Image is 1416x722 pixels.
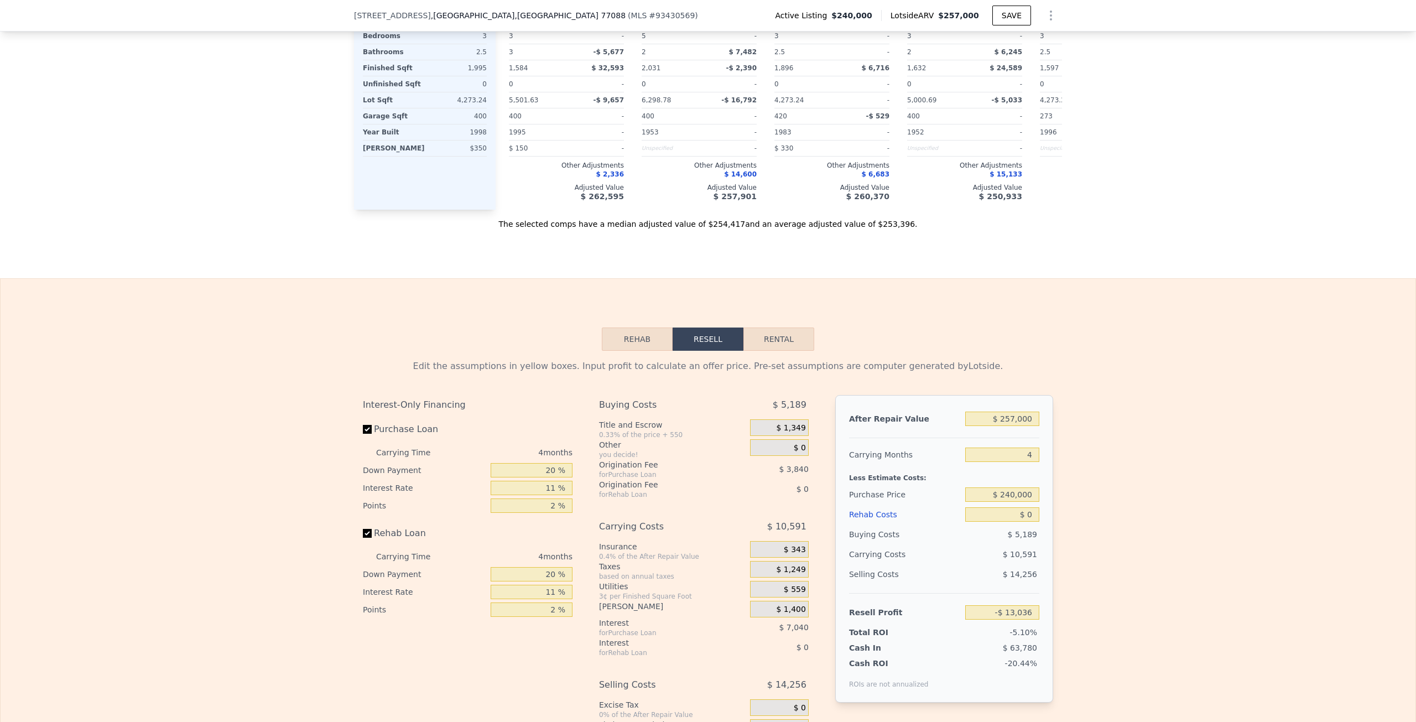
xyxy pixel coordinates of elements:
[938,11,979,20] span: $257,000
[594,96,624,104] span: -$ 9,657
[363,76,423,92] div: Unfinished Sqft
[849,465,1039,485] div: Less Estimate Costs:
[569,141,624,156] div: -
[363,141,425,156] div: [PERSON_NAME]
[649,11,695,20] span: # 93430569
[363,28,423,44] div: Bedrooms
[907,44,962,60] div: 2
[599,561,746,572] div: Taxes
[599,601,746,612] div: [PERSON_NAME]
[967,76,1022,92] div: -
[774,124,830,140] div: 1983
[599,490,722,499] div: for Rehab Loan
[599,450,746,459] div: you decide!
[599,459,722,470] div: Origination Fee
[1040,64,1059,72] span: 1,597
[849,485,961,505] div: Purchase Price
[363,360,1053,373] div: Edit the assumptions in yellow boxes. Input profit to calculate an offer price. Pre-set assumptio...
[628,10,698,21] div: ( )
[907,80,912,88] span: 0
[849,602,961,622] div: Resell Profit
[834,44,889,60] div: -
[774,183,889,192] div: Adjusted Value
[774,32,779,40] span: 3
[992,96,1022,104] span: -$ 5,033
[514,11,626,20] span: , [GEOGRAPHIC_DATA] 77088
[729,48,757,56] span: $ 7,482
[591,64,624,72] span: $ 32,593
[599,592,746,601] div: 3¢ per Finished Square Foot
[834,76,889,92] div: -
[599,675,722,695] div: Selling Costs
[891,10,938,21] span: Lotside ARV
[363,92,423,108] div: Lot Sqft
[907,183,1022,192] div: Adjusted Value
[642,44,697,60] div: 2
[1003,550,1037,559] span: $ 10,591
[774,64,793,72] span: 1,896
[599,470,722,479] div: for Purchase Loan
[509,161,624,170] div: Other Adjustments
[767,675,806,695] span: $ 14,256
[673,328,743,351] button: Resell
[427,60,487,76] div: 1,995
[642,183,757,192] div: Adjusted Value
[1040,80,1044,88] span: 0
[1009,628,1037,637] span: -5.10%
[784,585,806,595] span: $ 559
[1040,44,1095,60] div: 2.5
[509,144,528,152] span: $ 150
[509,112,522,120] span: 400
[774,144,793,152] span: $ 330
[849,627,918,638] div: Total ROI
[509,96,538,104] span: 5,501.63
[642,161,757,170] div: Other Adjustments
[862,170,889,178] span: $ 6,683
[642,124,697,140] div: 1953
[992,6,1031,25] button: SAVE
[774,44,830,60] div: 2.5
[776,605,805,615] span: $ 1,400
[1040,141,1095,156] div: Unspecified
[796,485,809,494] span: $ 0
[599,479,722,490] div: Origination Fee
[363,529,372,538] input: Rehab Loan
[599,581,746,592] div: Utilities
[427,108,487,124] div: 400
[907,161,1022,170] div: Other Adjustments
[724,170,757,178] span: $ 14,600
[967,141,1022,156] div: -
[569,28,624,44] div: -
[363,479,486,497] div: Interest Rate
[849,658,929,669] div: Cash ROI
[849,564,961,584] div: Selling Costs
[743,328,814,351] button: Rental
[509,44,564,60] div: 3
[862,64,889,72] span: $ 6,716
[1005,659,1037,668] span: -20.44%
[363,461,486,479] div: Down Payment
[701,28,757,44] div: -
[594,48,624,56] span: -$ 5,677
[774,80,779,88] span: 0
[363,583,486,601] div: Interest Rate
[569,76,624,92] div: -
[427,44,487,60] div: 2.5
[1040,32,1044,40] span: 3
[1040,183,1155,192] div: Adjusted Value
[1003,643,1037,652] span: $ 63,780
[784,545,806,555] span: $ 343
[427,76,487,92] div: 0
[509,183,624,192] div: Adjusted Value
[642,80,646,88] span: 0
[376,548,448,565] div: Carrying Time
[509,124,564,140] div: 1995
[599,395,722,415] div: Buying Costs
[701,124,757,140] div: -
[831,10,872,21] span: $240,000
[363,425,372,434] input: Purchase Loan
[776,565,805,575] span: $ 1,249
[849,642,918,653] div: Cash In
[363,44,423,60] div: Bathrooms
[599,572,746,581] div: based on annual taxes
